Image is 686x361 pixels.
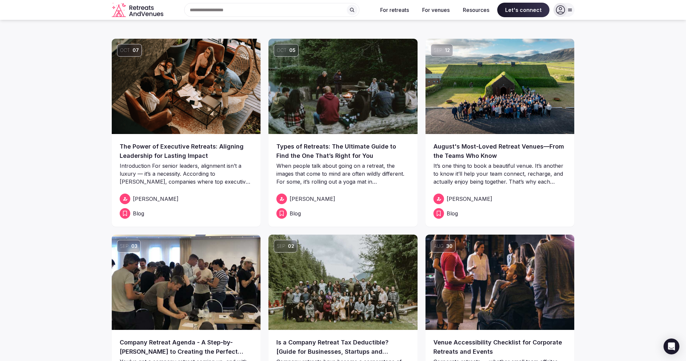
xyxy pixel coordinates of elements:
span: 07 [133,47,139,54]
a: Blog [433,208,567,219]
a: Sep12 [425,39,575,134]
svg: Retreats and Venues company logo [112,3,165,18]
span: Let's connect [497,3,549,17]
img: Venue Accessibility Checklist for Corporate Retreats and Events [425,235,575,330]
a: Aug30 [425,235,575,330]
a: [PERSON_NAME] [120,194,253,204]
a: [PERSON_NAME] [276,194,410,204]
a: [PERSON_NAME] [433,194,567,204]
span: 30 [446,243,453,249]
span: Oct [277,47,287,54]
span: Sep [120,243,129,249]
a: Types of Retreats: The Ultimate Guide to Find the One That’s Right for You [276,142,410,160]
a: Venue Accessibility Checklist for Corporate Retreats and Events [433,338,567,356]
a: Visit the homepage [112,3,165,18]
img: The Power of Executive Retreats: Aligning Leadership for Lasting Impact [112,39,261,134]
span: Oct [120,47,130,54]
a: Blog [120,208,253,219]
a: The Power of Executive Retreats: Aligning Leadership for Lasting Impact [120,142,253,160]
p: Introduction For senior leaders, alignment isn’t a luxury — it’s a necessity. According to [PERSO... [120,162,253,186]
a: Company Retreat Agenda - A Step-by-[PERSON_NAME] to Creating the Perfect Retreat [120,338,253,356]
img: Types of Retreats: The Ultimate Guide to Find the One That’s Right for You [268,39,418,134]
span: Blog [133,209,144,217]
a: Is a Company Retreat Tax Deductible? [Guide for Businesses, Startups and Corporations] [276,338,410,356]
span: [PERSON_NAME] [290,195,335,203]
div: Open Intercom Messenger [664,338,679,354]
span: Sep [277,243,285,249]
span: 03 [131,243,138,249]
img: Is a Company Retreat Tax Deductible? [Guide for Businesses, Startups and Corporations] [268,235,418,330]
span: Sep [434,47,442,54]
a: Sep03 [112,235,261,330]
span: Blog [447,209,458,217]
p: When people talk about going on a retreat, the images that come to mind are often wildly differen... [276,162,410,186]
img: Company Retreat Agenda - A Step-by-Step Guide to Creating the Perfect Retreat [112,235,261,330]
span: [PERSON_NAME] [133,195,179,203]
a: Oct05 [268,39,418,134]
img: August's Most-Loved Retreat Venues—From the Teams Who Know [425,39,575,134]
span: 05 [289,47,296,54]
a: Sep02 [268,235,418,330]
button: Resources [458,3,495,17]
span: Aug [434,243,444,249]
a: August's Most-Loved Retreat Venues—From the Teams Who Know [433,142,567,160]
button: For venues [417,3,455,17]
button: For retreats [375,3,414,17]
a: Oct07 [112,39,261,134]
span: 12 [445,47,450,54]
span: Blog [290,209,301,217]
span: 02 [288,243,294,249]
a: Blog [276,208,410,219]
span: [PERSON_NAME] [447,195,492,203]
p: It’s one thing to book a beautiful venue. It’s another to know it’ll help your team connect, rech... [433,162,567,186]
